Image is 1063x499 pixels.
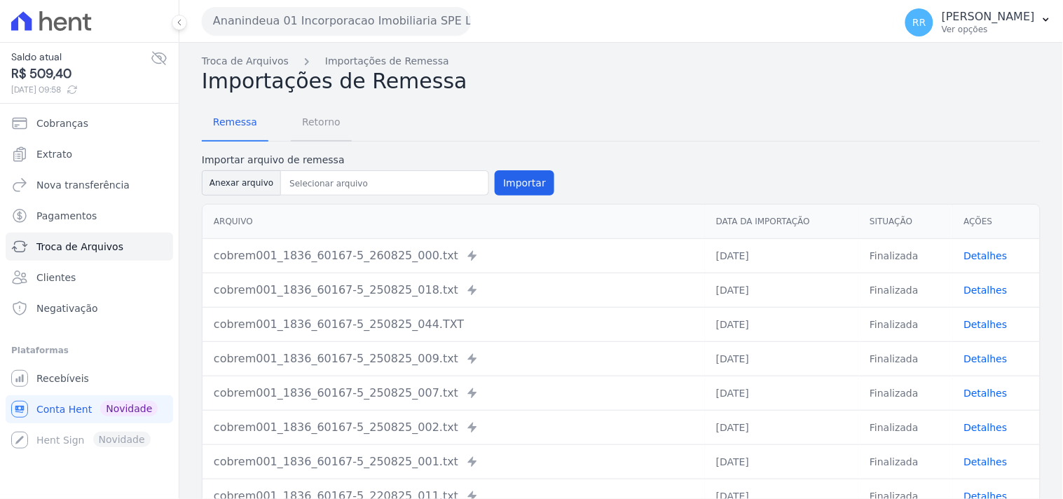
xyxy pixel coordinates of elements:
td: [DATE] [705,238,858,273]
nav: Sidebar [11,109,167,454]
td: Finalizada [858,376,952,410]
div: cobrem001_1836_60167-5_250825_001.txt [214,453,694,470]
td: [DATE] [705,307,858,341]
p: Ver opções [942,24,1035,35]
span: RR [912,18,926,27]
td: Finalizada [858,341,952,376]
span: Extrato [36,147,72,161]
a: Detalhes [964,319,1008,330]
th: Data da Importação [705,205,858,239]
td: Finalizada [858,307,952,341]
a: Detalhes [964,388,1008,399]
div: cobrem001_1836_60167-5_250825_044.TXT [214,316,694,333]
span: Clientes [36,271,76,285]
a: Extrato [6,140,173,168]
label: Importar arquivo de remessa [202,153,554,168]
a: Detalhes [964,250,1008,261]
th: Arquivo [203,205,705,239]
p: [PERSON_NAME] [942,10,1035,24]
button: Ananindeua 01 Incorporacao Imobiliaria SPE LTDA [202,7,471,35]
span: [DATE] 09:58 [11,83,151,96]
a: Troca de Arquivos [6,233,173,261]
div: cobrem001_1836_60167-5_260825_000.txt [214,247,694,264]
td: [DATE] [705,376,858,410]
span: Pagamentos [36,209,97,223]
a: Retorno [291,105,352,142]
a: Detalhes [964,285,1008,296]
a: Pagamentos [6,202,173,230]
span: Conta Hent [36,402,92,416]
a: Importações de Remessa [325,54,449,69]
h2: Importações de Remessa [202,69,1041,94]
a: Recebíveis [6,364,173,392]
div: cobrem001_1836_60167-5_250825_009.txt [214,350,694,367]
a: Conta Hent Novidade [6,395,173,423]
span: R$ 509,40 [11,64,151,83]
a: Detalhes [964,422,1008,433]
div: Plataformas [11,342,167,359]
button: Importar [495,170,554,196]
a: Nova transferência [6,171,173,199]
td: Finalizada [858,410,952,444]
a: Detalhes [964,456,1008,467]
th: Ações [953,205,1040,239]
a: Negativação [6,294,173,322]
td: Finalizada [858,238,952,273]
a: Cobranças [6,109,173,137]
td: [DATE] [705,341,858,376]
td: [DATE] [705,273,858,307]
a: Clientes [6,264,173,292]
span: Retorno [294,108,349,136]
td: Finalizada [858,444,952,479]
span: Negativação [36,301,98,315]
div: cobrem001_1836_60167-5_250825_002.txt [214,419,694,436]
span: Remessa [205,108,266,136]
a: Detalhes [964,353,1008,364]
nav: Breadcrumb [202,54,1041,69]
div: cobrem001_1836_60167-5_250825_018.txt [214,282,694,299]
a: Troca de Arquivos [202,54,289,69]
button: RR [PERSON_NAME] Ver opções [894,3,1063,42]
span: Novidade [100,401,158,416]
td: Finalizada [858,273,952,307]
span: Recebíveis [36,371,89,385]
td: [DATE] [705,444,858,479]
th: Situação [858,205,952,239]
span: Saldo atual [11,50,151,64]
span: Cobranças [36,116,88,130]
button: Anexar arquivo [202,170,281,196]
span: Nova transferência [36,178,130,192]
td: [DATE] [705,410,858,444]
a: Remessa [202,105,268,142]
span: Troca de Arquivos [36,240,123,254]
div: cobrem001_1836_60167-5_250825_007.txt [214,385,694,402]
input: Selecionar arquivo [284,175,486,192]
